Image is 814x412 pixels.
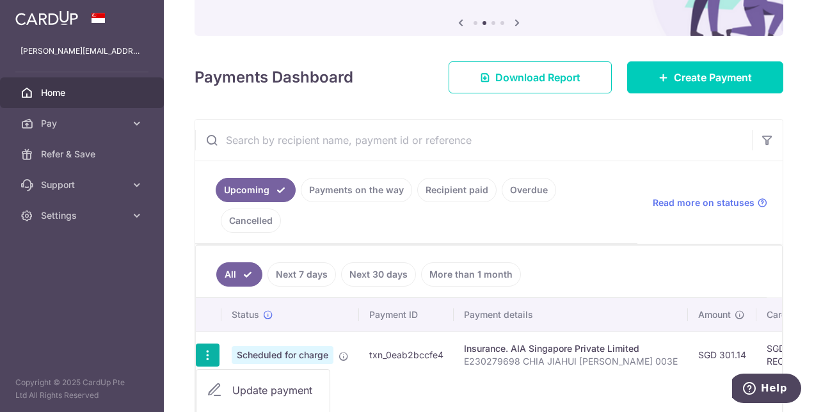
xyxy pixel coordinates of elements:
p: E230279698 CHIA JIAHUI [PERSON_NAME] 003E [464,355,678,368]
a: Upcoming [216,178,296,202]
p: [PERSON_NAME][EMAIL_ADDRESS][DOMAIN_NAME] [20,45,143,58]
th: Payment details [454,298,688,331]
td: txn_0eab2bccfe4 [359,331,454,378]
span: Settings [41,209,125,222]
iframe: Opens a widget where you can find more information [732,374,801,406]
input: Search by recipient name, payment id or reference [195,120,752,161]
span: Support [41,178,125,191]
img: CardUp [15,10,78,26]
h4: Payments Dashboard [195,66,353,89]
span: Amount [698,308,731,321]
span: Scheduled for charge [232,346,333,364]
a: Overdue [502,178,556,202]
span: Create Payment [674,70,752,85]
span: Download Report [495,70,580,85]
span: Read more on statuses [653,196,754,209]
div: Insurance. AIA Singapore Private Limited [464,342,678,355]
a: Next 7 days [267,262,336,287]
a: All [216,262,262,287]
a: More than 1 month [421,262,521,287]
th: Payment ID [359,298,454,331]
span: Status [232,308,259,321]
a: Cancelled [221,209,281,233]
a: Create Payment [627,61,783,93]
a: Read more on statuses [653,196,767,209]
span: Pay [41,117,125,130]
span: Refer & Save [41,148,125,161]
td: SGD 301.14 [688,331,756,378]
span: Home [41,86,125,99]
a: Payments on the way [301,178,412,202]
a: Recipient paid [417,178,497,202]
a: Download Report [449,61,612,93]
a: Next 30 days [341,262,416,287]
